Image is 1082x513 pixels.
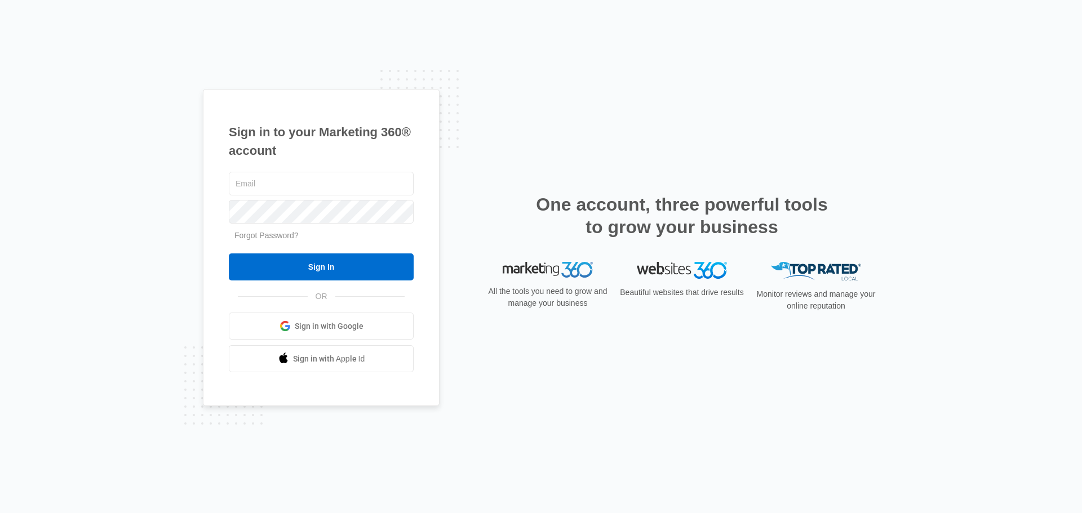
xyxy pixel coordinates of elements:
[533,193,831,238] h2: One account, three powerful tools to grow your business
[229,345,414,372] a: Sign in with Apple Id
[308,291,335,302] span: OR
[229,172,414,195] input: Email
[503,262,593,278] img: Marketing 360
[234,231,299,240] a: Forgot Password?
[753,288,879,312] p: Monitor reviews and manage your online reputation
[295,320,363,332] span: Sign in with Google
[229,123,414,160] h1: Sign in to your Marketing 360® account
[293,353,365,365] span: Sign in with Apple Id
[485,286,611,309] p: All the tools you need to grow and manage your business
[229,253,414,280] input: Sign In
[619,287,745,298] p: Beautiful websites that drive results
[771,262,861,280] img: Top Rated Local
[229,313,414,340] a: Sign in with Google
[637,262,727,278] img: Websites 360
